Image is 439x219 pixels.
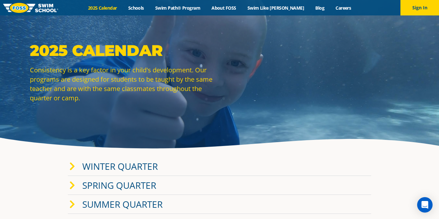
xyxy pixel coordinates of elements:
[206,5,242,11] a: About FOSS
[82,5,122,11] a: 2025 Calendar
[82,160,158,172] a: Winter Quarter
[30,65,216,103] p: Consistency is a key factor in your child's development. Our programs are designed for students t...
[242,5,310,11] a: Swim Like [PERSON_NAME]
[30,41,163,60] strong: 2025 Calendar
[3,3,58,13] img: FOSS Swim School Logo
[330,5,357,11] a: Careers
[82,179,156,191] a: Spring Quarter
[417,197,433,213] div: Open Intercom Messenger
[122,5,149,11] a: Schools
[310,5,330,11] a: Blog
[149,5,206,11] a: Swim Path® Program
[82,198,163,210] a: Summer Quarter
